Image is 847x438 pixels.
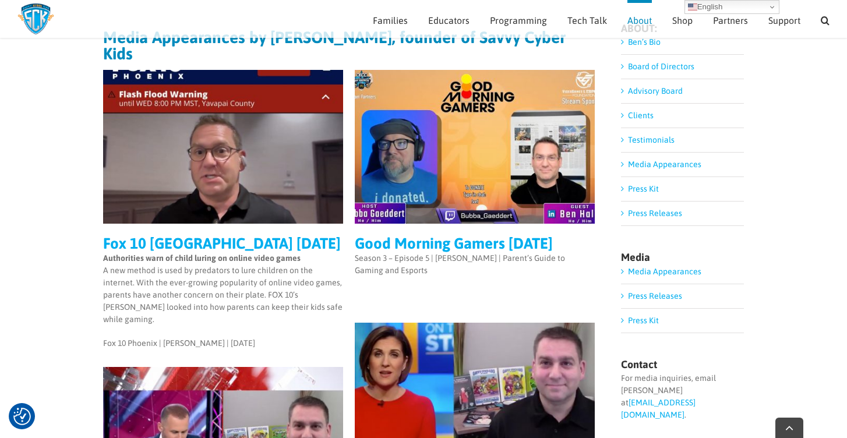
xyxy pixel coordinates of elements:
a: Advisory Board [628,86,683,96]
a: Fox 10 [GEOGRAPHIC_DATA] [DATE] [103,235,341,252]
span: Partners [713,16,748,25]
a: Clients [628,111,654,120]
a: Media Appearances [628,160,701,169]
button: Consent Preferences [13,408,31,425]
img: en [688,2,697,12]
a: Press Kit [628,316,659,325]
img: Savvy Cyber Kids Logo [17,3,54,35]
a: Good Morning Gamers [DATE] [355,235,553,252]
h4: Contact [621,359,744,370]
a: Testimonials [628,135,675,144]
p: A new method is used by predators to lure children on the internet. With the ever-growing popular... [103,252,343,326]
div: For media inquiries, email [PERSON_NAME] at . [621,372,744,421]
a: [EMAIL_ADDRESS][DOMAIN_NAME] [621,398,696,419]
span: Families [373,16,408,25]
a: Ben’s Bio [628,37,661,47]
a: Press Releases [628,291,682,301]
span: Educators [428,16,470,25]
span: Programming [490,16,547,25]
a: Press Kit [628,184,659,193]
a: Media Appearances [628,267,701,276]
a: Press Releases [628,209,682,218]
span: About [627,16,652,25]
span: Support [768,16,800,25]
span: Tech Talk [567,16,607,25]
p: Season 3 – Episode 5 | [PERSON_NAME] | Parent’s Guide to Gaming and Esports [355,252,595,277]
p: Fox 10 Phoenix | [PERSON_NAME] | [DATE] [103,337,343,349]
h4: Media [621,252,744,263]
img: Revisit consent button [13,408,31,425]
span: Shop [672,16,693,25]
a: Board of Directors [628,62,694,71]
strong: Authorities warn of child luring on online video games [103,253,301,263]
h2: Media Appearances by [PERSON_NAME], founder of Savvy Cyber Kids [103,29,595,62]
